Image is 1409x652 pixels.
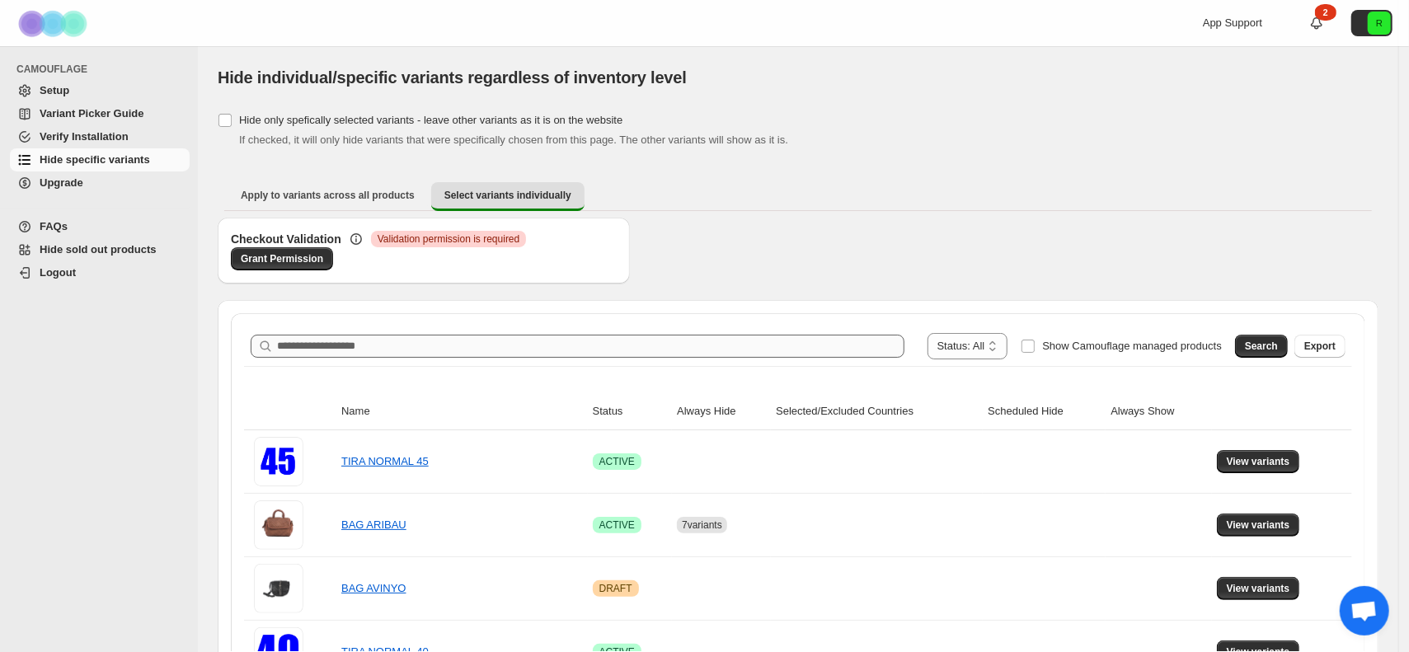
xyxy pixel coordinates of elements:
span: Grant Permission [241,252,323,265]
span: ACTIVE [599,455,635,468]
span: Hide sold out products [40,243,157,256]
span: Hide specific variants [40,153,150,166]
button: View variants [1217,450,1300,473]
span: Select variants individually [444,189,571,202]
a: FAQs [10,215,190,238]
span: View variants [1227,518,1290,532]
span: Export [1304,340,1336,353]
th: Scheduled Hide [983,393,1106,430]
button: Search [1235,335,1288,358]
span: Upgrade [40,176,83,189]
button: Select variants individually [431,182,585,211]
span: FAQs [40,220,68,232]
span: DRAFT [599,582,632,595]
a: Hide sold out products [10,238,190,261]
button: Apply to variants across all products [228,182,428,209]
span: View variants [1227,582,1290,595]
span: Show Camouflage managed products [1042,340,1222,352]
span: Hide only spefically selected variants - leave other variants as it is on the website [239,114,622,126]
span: CAMOUFLAGE [16,63,190,76]
th: Status [588,393,673,430]
a: BAG ARIBAU [341,518,406,531]
a: Verify Installation [10,125,190,148]
span: Apply to variants across all products [241,189,415,202]
span: Avatar with initials R [1368,12,1391,35]
th: Selected/Excluded Countries [771,393,983,430]
a: Logout [10,261,190,284]
span: Logout [40,266,76,279]
th: Always Hide [672,393,771,430]
span: Variant Picker Guide [40,107,143,120]
span: ACTIVE [599,518,635,532]
h3: Checkout Validation [231,231,341,247]
span: App Support [1203,16,1262,29]
button: Export [1294,335,1346,358]
img: BAG ARIBAU [254,500,303,550]
span: Validation permission is required [378,232,520,246]
div: 2 [1315,4,1336,21]
th: Always Show [1106,393,1211,430]
a: Variant Picker Guide [10,102,190,125]
img: BAG AVINYO [254,564,303,613]
a: 2 [1308,15,1325,31]
button: View variants [1217,577,1300,600]
span: View variants [1227,455,1290,468]
th: Name [336,393,588,430]
span: If checked, it will only hide variants that were specifically chosen from this page. The other va... [239,134,788,146]
a: Hide specific variants [10,148,190,171]
button: View variants [1217,514,1300,537]
span: 7 variants [682,519,722,531]
img: Camouflage [13,1,96,46]
a: Setup [10,79,190,102]
div: Chat abierto [1340,586,1389,636]
span: Verify Installation [40,130,129,143]
a: TIRA NORMAL 45 [341,455,429,467]
text: R [1376,18,1383,28]
a: Upgrade [10,171,190,195]
span: Hide individual/specific variants regardless of inventory level [218,68,687,87]
span: Setup [40,84,69,96]
a: Grant Permission [231,247,333,270]
a: BAG AVINYO [341,582,406,594]
span: Search [1245,340,1278,353]
button: Avatar with initials R [1351,10,1393,36]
